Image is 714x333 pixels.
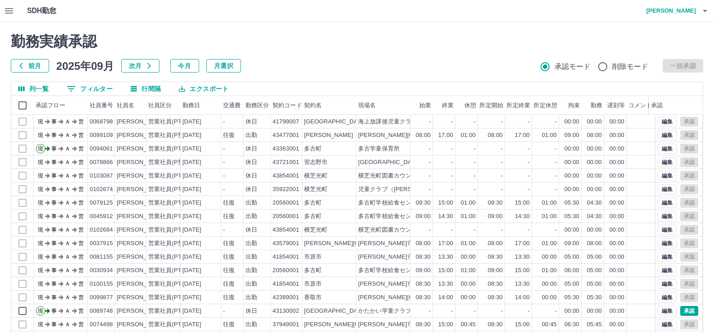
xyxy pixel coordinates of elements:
div: 休日 [246,158,257,167]
button: 編集 [658,279,677,289]
text: 営 [78,119,84,125]
div: 児童クラブ（[PERSON_NAME]・横芝小学校・上堺小学校児童クラブ） [358,185,549,194]
div: 00:00 [564,185,579,194]
div: 習志野市 [304,158,328,167]
div: [DATE] [182,131,201,140]
div: 17:00 [515,239,530,248]
div: - [555,172,557,180]
div: 営業社員(P契約) [148,158,192,167]
text: 事 [51,132,57,138]
div: 17:00 [438,239,453,248]
div: [DATE] [182,158,201,167]
div: 横芝光町 [304,226,328,234]
div: - [451,172,453,180]
button: 承認 [680,306,698,316]
div: 08:00 [488,239,503,248]
button: 編集 [658,198,677,208]
button: 編集 [658,306,677,316]
div: - [501,118,503,126]
div: 14:30 [438,212,453,221]
text: 営 [78,159,84,165]
button: 編集 [658,117,677,127]
button: 編集 [658,319,677,329]
button: 編集 [658,238,677,248]
div: [DATE] [182,226,201,234]
div: 05:30 [564,212,579,221]
div: 出勤 [246,239,257,248]
div: 休日 [246,226,257,234]
div: 00:00 [609,199,624,207]
div: 営業社員(PT契約) [148,253,196,261]
div: 43854001 [273,226,299,234]
div: 15:00 [438,199,453,207]
div: コメント [627,96,697,115]
div: 所定終業 [506,96,530,115]
div: 休日 [246,145,257,153]
div: [PERSON_NAME]市コスモスパレット [358,239,460,248]
div: 終業 [433,96,455,115]
div: 43477001 [273,131,299,140]
text: Ａ [65,173,70,179]
div: [DATE] [182,145,201,153]
div: 20560001 [273,212,299,221]
text: 現 [38,227,43,233]
div: 08:00 [587,239,602,248]
div: - [451,185,453,194]
div: - [555,158,557,167]
div: [GEOGRAPHIC_DATA] [304,118,366,126]
text: 事 [51,119,57,125]
div: - [223,172,225,180]
button: 編集 [658,157,677,167]
div: - [451,158,453,167]
div: 承認フロー [36,96,65,115]
div: 05:30 [564,199,579,207]
div: 所定終業 [505,96,532,115]
div: - [429,226,431,234]
div: 41854001 [273,253,299,261]
div: 01:00 [461,212,476,221]
div: 多古学童保育所 [358,145,400,153]
div: 交通費 [223,96,241,115]
div: 営業社員(PT契約) [148,118,196,126]
div: 勤務 [582,96,604,115]
button: 編集 [658,130,677,140]
div: 契約コード [273,96,302,115]
text: Ａ [65,146,70,152]
button: 編集 [658,211,677,221]
div: 43579001 [273,239,299,248]
div: 43721001 [273,158,299,167]
button: 編集 [658,144,677,154]
div: - [429,185,431,194]
div: 契約名 [302,96,356,115]
div: 市原市 [304,253,322,261]
div: 43854001 [273,172,299,180]
text: 現 [38,159,43,165]
text: 事 [51,146,57,152]
div: 横芝光町 [304,172,328,180]
div: [PERSON_NAME] [304,131,353,140]
text: 現 [38,173,43,179]
div: - [501,226,503,234]
text: 現 [38,200,43,206]
div: 00:00 [587,118,602,126]
div: [PERSON_NAME] [117,145,166,153]
text: Ａ [65,159,70,165]
div: 往復 [223,212,235,221]
div: 01:00 [542,212,557,221]
div: 15:00 [515,199,530,207]
div: 41799007 [273,118,299,126]
div: [GEOGRAPHIC_DATA]立[PERSON_NAME][GEOGRAPHIC_DATA] [358,158,537,167]
div: [DATE] [182,172,201,180]
text: 営 [78,200,84,206]
div: 営業社員(PT契約) [148,172,196,180]
text: 営 [78,240,84,246]
div: 08:00 [416,239,431,248]
div: 00:00 [587,226,602,234]
div: 勤務 [591,96,602,115]
button: 編集 [658,184,677,194]
div: 往復 [223,199,235,207]
text: 事 [51,240,57,246]
div: 所定休憩 [533,96,557,115]
text: 営 [78,186,84,192]
div: 拘束 [559,96,582,115]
